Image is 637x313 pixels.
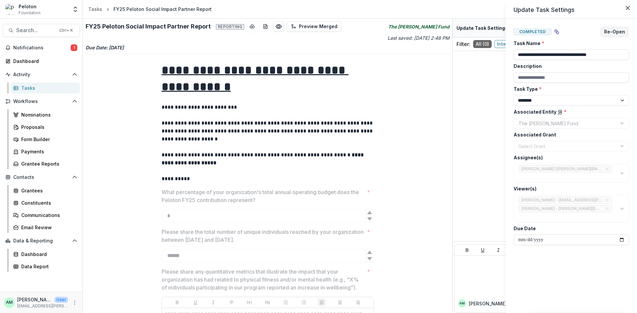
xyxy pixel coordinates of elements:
[622,3,633,13] button: Close
[514,40,625,47] label: Task Name
[514,85,625,92] label: Task Type
[514,154,625,161] label: Assignee(s)
[514,131,625,138] label: Associated Grant
[514,185,625,192] label: Viewer(s)
[514,225,625,232] label: Due Date
[514,28,551,35] span: Completed
[600,26,629,37] button: Re-Open
[551,26,562,37] button: View dependent tasks
[514,63,625,70] label: Description
[514,108,625,115] label: Associated Entity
